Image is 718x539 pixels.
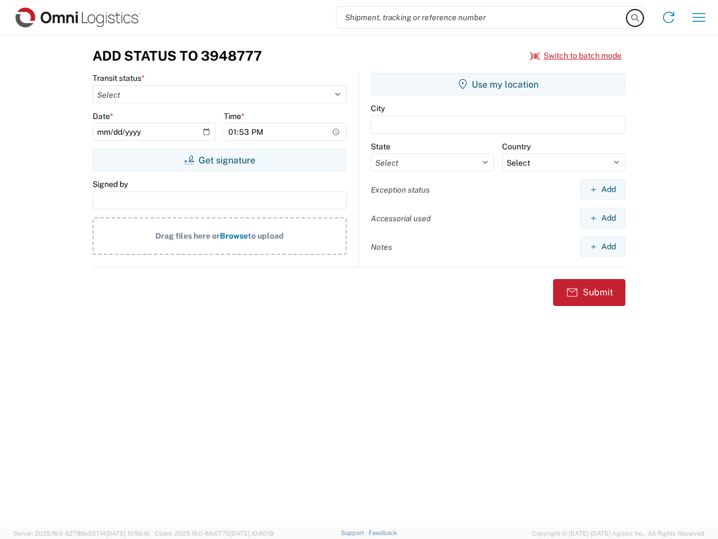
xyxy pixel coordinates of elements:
[580,179,625,200] button: Add
[13,530,150,537] span: Server: 2025.16.0-82789e55714
[341,529,369,536] a: Support
[93,179,128,189] label: Signed by
[532,528,705,538] span: Copyright © [DATE]-[DATE] Agistix Inc., All Rights Reserved
[220,231,248,240] span: Browse
[369,529,397,536] a: Feedback
[93,48,262,64] h3: Add Status to 3948777
[248,231,284,240] span: to upload
[155,530,274,537] span: Client: 2025.16.0-8fc0770
[230,530,274,537] span: [DATE] 10:40:19
[553,279,625,306] button: Submit
[502,141,531,152] label: Country
[93,73,145,83] label: Transit status
[580,236,625,257] button: Add
[371,103,385,113] label: City
[371,73,625,95] button: Use my location
[371,213,431,223] label: Accessorial used
[155,231,220,240] span: Drag files here or
[93,111,113,121] label: Date
[580,208,625,229] button: Add
[371,185,430,195] label: Exception status
[371,242,392,252] label: Notes
[337,7,627,28] input: Shipment, tracking or reference number
[93,149,347,171] button: Get signature
[106,530,150,537] span: [DATE] 10:56:16
[530,47,622,65] button: Switch to batch mode
[224,111,245,121] label: Time
[371,141,390,152] label: State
